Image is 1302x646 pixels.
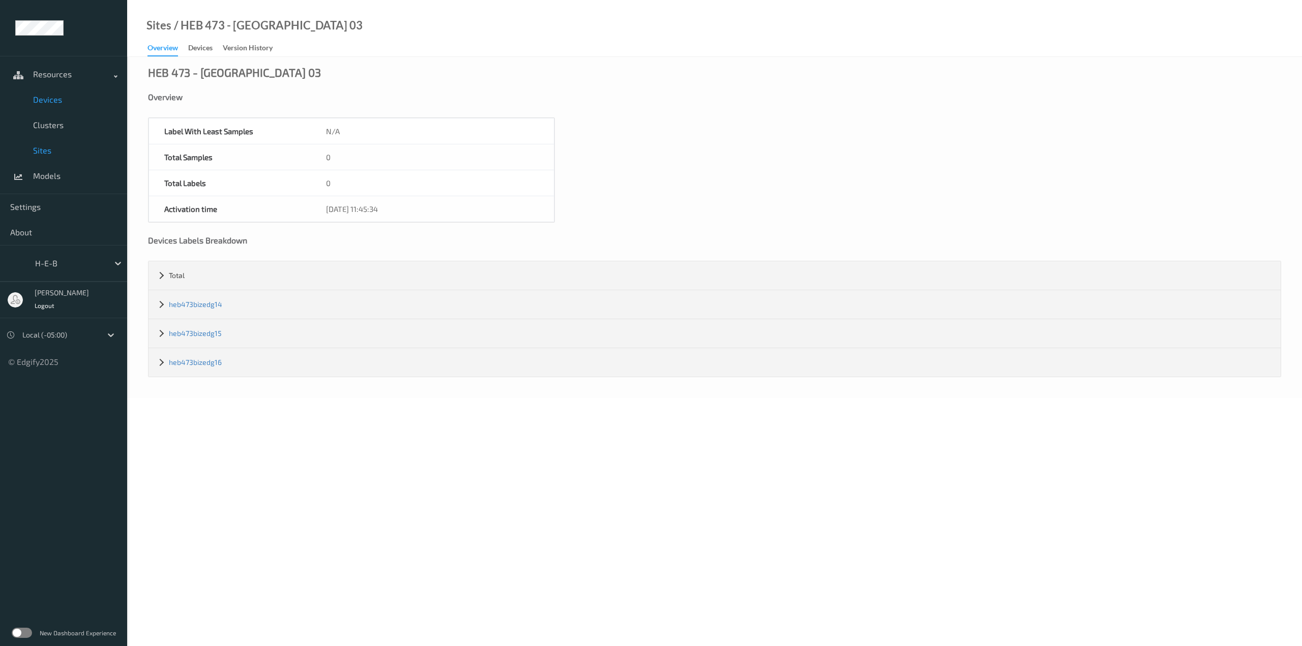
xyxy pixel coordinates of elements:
div: Overview [148,92,1281,102]
div: heb473bizedg15 [149,319,1281,348]
span: Total [169,271,185,280]
div: Devices Labels Breakdown [148,235,1281,245]
a: Devices [188,41,223,55]
div: 0 [311,144,554,170]
div: HEB 473 - [GEOGRAPHIC_DATA] 03 [148,67,321,77]
a: Version History [223,41,283,55]
div: Version History [223,43,273,55]
a: heb473bizedg15 [169,329,222,337]
a: Sites [146,20,171,30]
div: Activation time [149,196,311,222]
div: / HEB 473 - [GEOGRAPHIC_DATA] 03 [171,20,363,30]
a: Overview [147,41,188,56]
div: Total Samples [149,144,311,170]
div: [DATE] 11:45:34 [311,196,554,222]
div: heb473bizedg16 [149,348,1281,377]
div: 0 [311,170,554,196]
div: Overview [147,43,178,56]
div: Label With Least Samples [149,118,311,144]
div: Total [149,261,1281,290]
a: heb473bizedg14 [169,300,222,309]
div: Total Labels [149,170,311,196]
a: heb473bizedg16 [169,358,222,366]
div: N/A [311,118,554,144]
div: heb473bizedg14 [149,290,1281,319]
div: Devices [188,43,213,55]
